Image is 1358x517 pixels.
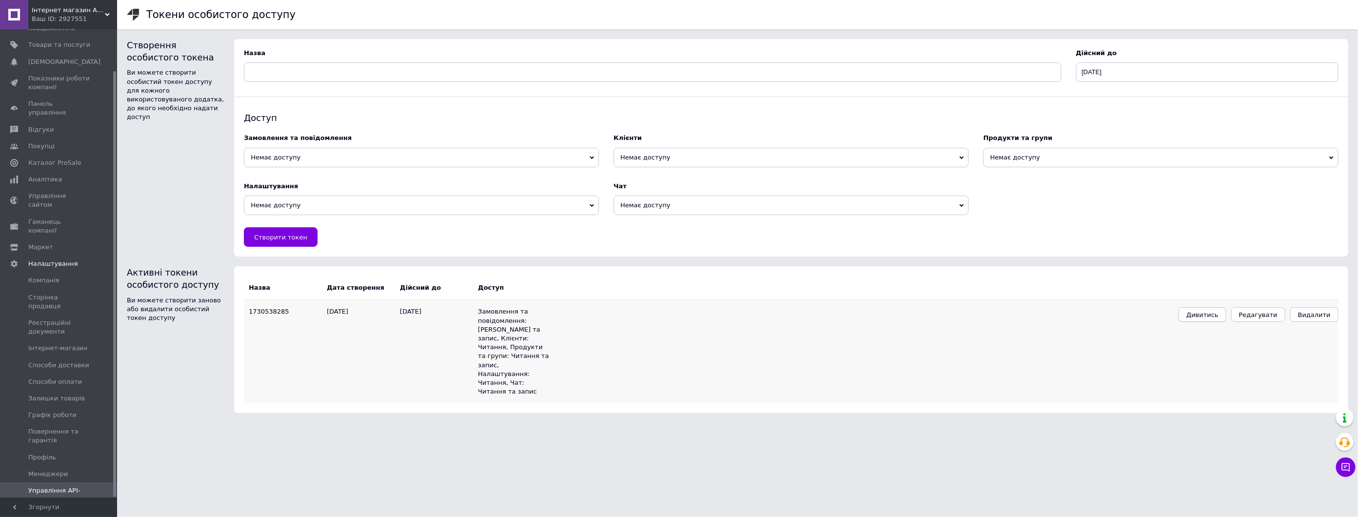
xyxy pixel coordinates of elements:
span: Товари та послуги [28,40,90,49]
button: Чат з покупцем [1336,457,1356,477]
span: Дивитись [1186,311,1218,318]
span: Показники роботи компанії [28,74,90,92]
span: Клієнти [614,134,642,141]
span: [DEMOGRAPHIC_DATA] [28,58,100,66]
span: Менеджери [28,470,68,478]
span: Реєстраційні документи [28,318,90,336]
span: Створення особистого токена [127,40,214,62]
span: Аналітика [28,175,62,184]
button: Створити токен [244,227,318,247]
button: Редагувати [1231,307,1285,322]
span: Немає доступу [614,148,969,167]
td: Назва [244,276,327,300]
span: Гаманець компанії [28,218,90,235]
span: Продукти та групи [983,134,1053,141]
span: Способи доставки [28,361,89,370]
span: Немає доступу [983,148,1338,167]
span: Управління API-токенами [28,486,90,504]
span: Доступ [244,113,277,123]
td: Доступ [478,276,551,300]
span: Налаштування [28,259,78,268]
span: Способи оплати [28,378,82,386]
span: Чат [614,182,627,190]
button: Дивитись [1178,307,1226,322]
span: Активні токени особистого доступу [127,267,219,290]
td: Замовлення та повідомлення: [PERSON_NAME] та запис, Клієнти: Читання, Продукти та групи: Читання ... [478,300,551,403]
span: Інтернет-магазин [28,344,87,353]
span: Графік роботи [28,411,77,419]
span: Ви можете створити заново або видалити особистий токен доступу [127,297,221,321]
span: Панель управління [28,99,90,117]
td: [DATE] [395,300,478,403]
span: Немає доступу [614,196,969,215]
td: Дата створення [327,276,395,300]
span: Немає доступу [244,196,599,215]
span: Профіль [28,453,56,462]
span: Сторінка продавця [28,293,90,311]
td: Дійсний до [395,276,478,300]
span: Назва [244,49,265,57]
span: Немає доступу [244,148,599,167]
span: Покупці [28,142,55,151]
h1: Токени особистого доступу [146,9,296,20]
button: Видалити [1290,307,1338,322]
span: Видалити [1298,311,1331,318]
span: Налаштування [244,182,298,190]
span: Замовлення та повідомлення [244,134,352,141]
span: Каталог ProSale [28,159,81,167]
span: Маркет [28,243,53,252]
span: Відгуки [28,125,54,134]
span: Повернення та гарантія [28,427,90,445]
td: [DATE] [327,300,395,403]
span: Залишки товарів [28,394,85,403]
td: 1730538285 [244,300,327,403]
span: Ви можете створити особистий токен доступу для кожного використовуваного додатка, до якого необхі... [127,69,224,120]
span: Управління сайтом [28,192,90,209]
span: Дійсний до [1076,49,1117,57]
span: Редагувати [1239,311,1278,318]
div: Ваш ID: 2927551 [32,15,117,23]
span: Компанія [28,276,59,285]
span: Створити токен [254,234,307,241]
span: Інтернет магазин АЛЬЯНС GROUP [32,6,105,15]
